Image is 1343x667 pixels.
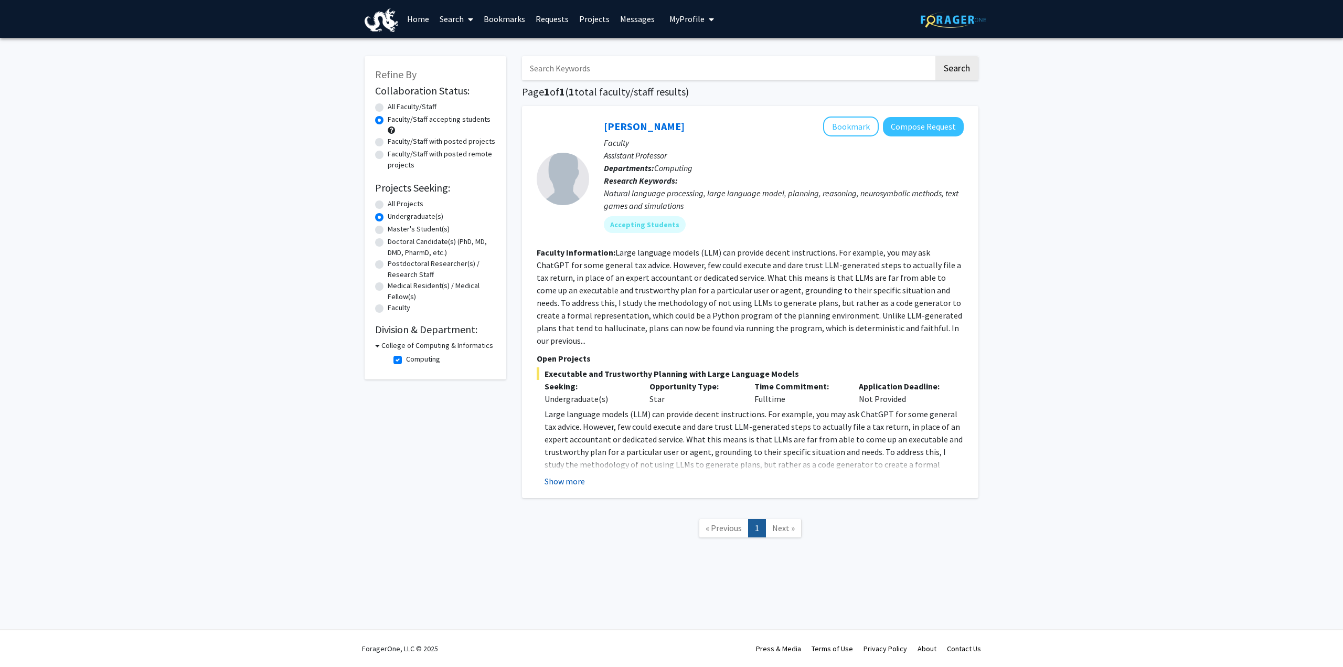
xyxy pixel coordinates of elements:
[544,85,550,98] span: 1
[478,1,530,37] a: Bookmarks
[375,84,496,97] h2: Collaboration Status:
[545,408,964,496] p: Large language models (LLM) can provide decent instructions. For example, you may ask ChatGPT for...
[604,187,964,212] div: Natural language processing, large language model, planning, reasoning, neurosymbolic methods, te...
[935,56,978,80] button: Search
[765,519,802,537] a: Next Page
[604,120,685,133] a: [PERSON_NAME]
[706,523,742,533] span: « Previous
[574,1,615,37] a: Projects
[545,393,634,405] div: Undergraduate(s)
[375,182,496,194] h2: Projects Seeking:
[537,247,962,346] fg-read-more: Large language models (LLM) can provide decent instructions. For example, you may ask ChatGPT for...
[388,101,436,112] label: All Faculty/Staff
[530,1,574,37] a: Requests
[388,236,496,258] label: Doctoral Candidate(s) (PhD, MD, DMD, PharmD, etc.)
[654,163,692,173] span: Computing
[388,198,423,209] label: All Projects
[883,117,964,136] button: Compose Request to Harry Zhang
[772,523,795,533] span: Next »
[388,224,450,235] label: Master's Student(s)
[947,644,981,653] a: Contact Us
[748,519,766,537] a: 1
[604,163,654,173] b: Departments:
[537,247,615,258] b: Faculty Information:
[604,175,678,186] b: Research Keywords:
[402,1,434,37] a: Home
[522,86,978,98] h1: Page of ( total faculty/staff results)
[406,354,440,365] label: Computing
[375,68,417,81] span: Refine By
[388,114,491,125] label: Faculty/Staff accepting students
[754,380,844,393] p: Time Commitment:
[918,644,936,653] a: About
[642,380,747,405] div: Star
[559,85,565,98] span: 1
[388,149,496,171] label: Faculty/Staff with posted remote projects
[388,211,443,222] label: Undergraduate(s)
[649,380,739,393] p: Opportunity Type:
[8,620,45,659] iframe: Chat
[669,14,705,24] span: My Profile
[615,1,660,37] a: Messages
[859,380,948,393] p: Application Deadline:
[921,12,986,28] img: ForagerOne Logo
[604,149,964,162] p: Assistant Professor
[388,136,495,147] label: Faculty/Staff with posted projects
[388,258,496,280] label: Postdoctoral Researcher(s) / Research Staff
[545,475,585,488] button: Show more
[604,216,686,233] mat-chip: Accepting Students
[362,630,438,667] div: ForagerOne, LLC © 2025
[812,644,853,653] a: Terms of Use
[699,519,749,537] a: Previous Page
[851,380,956,405] div: Not Provided
[434,1,478,37] a: Search
[756,644,801,653] a: Press & Media
[365,8,398,32] img: Drexel University Logo
[747,380,851,405] div: Fulltime
[375,323,496,336] h2: Division & Department:
[537,352,964,365] p: Open Projects
[522,56,934,80] input: Search Keywords
[381,340,493,351] h3: College of Computing & Informatics
[537,367,964,380] span: Executable and Trustworthy Planning with Large Language Models
[864,644,907,653] a: Privacy Policy
[388,280,496,302] label: Medical Resident(s) / Medical Fellow(s)
[545,380,634,393] p: Seeking:
[388,302,410,313] label: Faculty
[823,117,879,136] button: Add Harry Zhang to Bookmarks
[569,85,574,98] span: 1
[604,136,964,149] p: Faculty
[522,509,978,551] nav: Page navigation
